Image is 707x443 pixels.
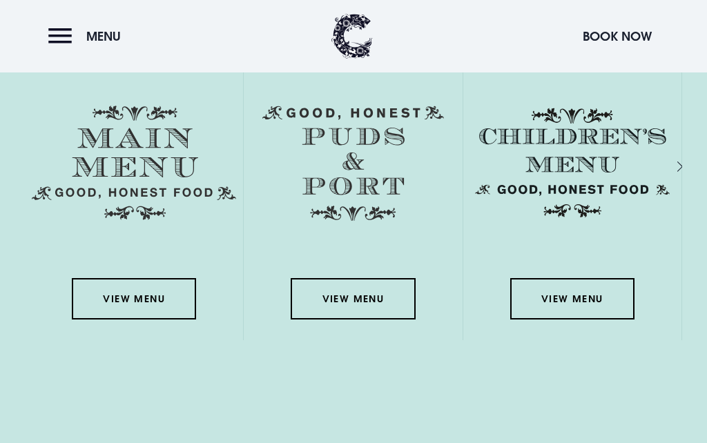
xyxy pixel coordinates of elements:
img: Clandeboye Lodge [331,14,373,59]
img: Childrens Menu 1 [470,106,675,220]
img: Menu puds and port [262,106,444,221]
span: Menu [86,28,121,44]
a: View Menu [291,278,415,319]
div: Next slide [659,156,672,176]
button: Menu [48,21,128,51]
a: View Menu [510,278,635,319]
a: View Menu [72,278,196,319]
img: Menu main menu [32,106,236,220]
button: Book Now [576,21,659,51]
